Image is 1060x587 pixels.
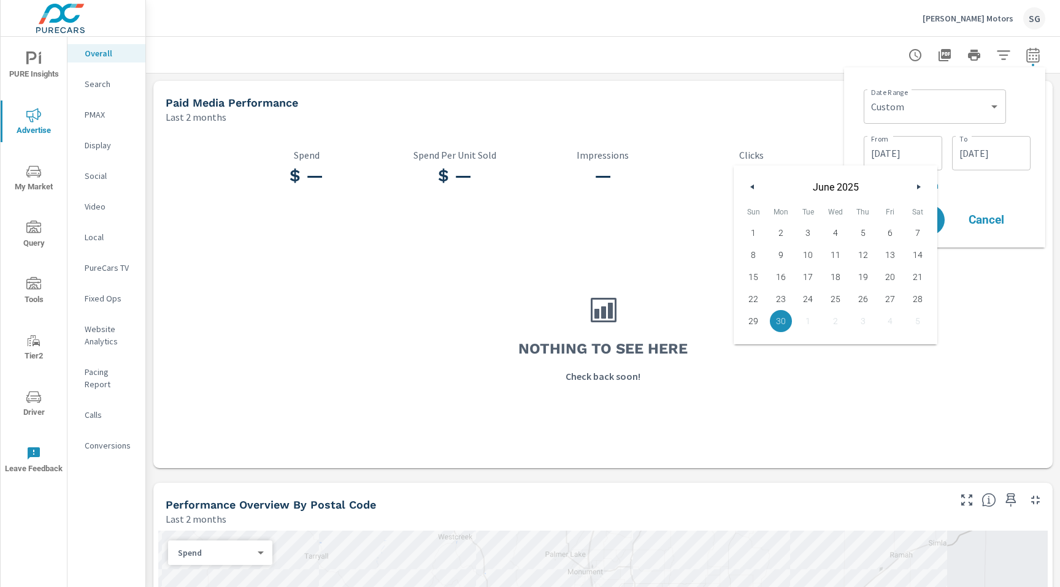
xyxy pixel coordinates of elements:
span: 27 [885,288,895,310]
div: Conversions [67,436,145,455]
span: 13 [885,244,895,266]
span: Query [4,221,63,251]
span: Sun [740,202,767,222]
button: Cancel [950,205,1023,235]
button: 25 [822,288,850,310]
span: June 2025 [762,181,909,193]
span: 17 [803,266,813,288]
div: PMAX [67,105,145,124]
div: Spend [168,547,263,559]
span: Leave Feedback [4,446,63,476]
button: 17 [794,266,822,288]
p: Last 2 months [166,110,226,124]
p: Conversions [85,439,136,452]
p: PMAX [85,108,136,121]
span: 24 [803,288,813,310]
button: 9 [767,244,795,266]
span: 21 [913,266,923,288]
span: 22 [748,288,758,310]
div: PureCars TV [67,259,145,277]
p: Social [85,170,136,182]
span: Driver [4,390,63,420]
p: Calls [85,409,136,421]
div: Fixed Ops [67,289,145,308]
button: 30 [767,310,795,332]
button: Minimize Widget [1026,490,1045,510]
button: 28 [904,288,931,310]
span: Mon [767,202,795,222]
button: 19 [849,266,877,288]
div: Calls [67,406,145,424]
span: Tier2 [4,333,63,363]
span: Cancel [962,214,1011,225]
span: Wed [822,202,850,222]
div: SG [1023,7,1045,29]
span: Thu [849,202,877,222]
div: Website Analytics [67,320,145,350]
button: 12 [849,244,877,266]
p: PureCars TV [85,262,136,274]
button: 1 [740,222,767,244]
div: Display [67,136,145,154]
p: Search [85,78,136,90]
span: 7 [915,222,920,244]
h5: Paid Media Performance [166,96,298,109]
button: 20 [877,266,904,288]
div: Social [67,167,145,185]
button: 21 [904,266,931,288]
span: 1 [751,222,756,244]
div: Search [67,75,145,93]
p: Overall [85,47,136,59]
button: 3 [794,222,822,244]
span: Tools [4,277,63,307]
span: 5 [861,222,866,244]
button: 10 [794,244,822,266]
p: Spend [178,547,253,558]
button: 26 [849,288,877,310]
span: 29 [748,310,758,332]
span: 20 [885,266,895,288]
p: Check back soon! [566,369,640,384]
button: 2 [767,222,795,244]
p: Fixed Ops [85,292,136,305]
button: 14 [904,244,931,266]
div: Local [67,228,145,246]
div: Pacing Report [67,363,145,393]
span: My Market [4,164,63,194]
button: 6 [877,222,904,244]
span: PURE Insights [4,51,63,81]
span: 11 [831,244,840,266]
span: Advertise [4,108,63,138]
span: 14 [913,244,923,266]
span: 18 [831,266,840,288]
span: Tue [794,202,822,222]
button: 27 [877,288,904,310]
p: Spend Per Unit Sold [381,150,529,161]
p: Pacing Report [85,366,136,390]
button: 11 [822,244,850,266]
p: Website Analytics [85,323,136,347]
button: 23 [767,288,795,310]
p: CTR [826,150,974,161]
span: Save this to your personalized report [1001,490,1021,510]
button: 8 [740,244,767,266]
button: Print Report [962,43,986,67]
span: 23 [776,288,786,310]
span: 3 [805,222,810,244]
button: 29 [740,310,767,332]
p: Impressions [529,150,677,161]
p: [PERSON_NAME] Motors [923,13,1013,24]
h3: $ — [381,165,529,186]
button: 16 [767,266,795,288]
span: 9 [778,244,783,266]
span: 16 [776,266,786,288]
p: Local [85,231,136,243]
p: Last 2 months [166,512,226,526]
button: 24 [794,288,822,310]
p: + Add comparison [864,178,1031,192]
span: Sat [904,202,931,222]
p: Spend [232,150,381,161]
span: 25 [831,288,840,310]
button: Select Date Range [1021,43,1045,67]
h5: Performance Overview By Postal Code [166,498,376,511]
